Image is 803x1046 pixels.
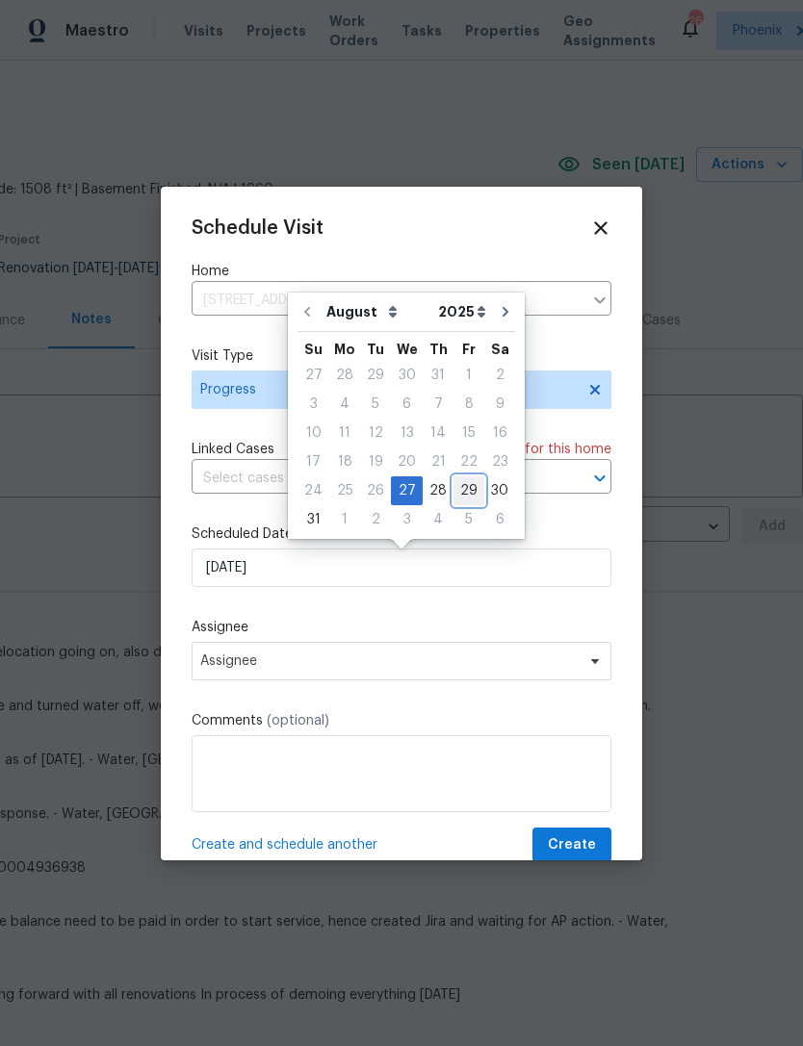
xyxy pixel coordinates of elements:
div: Sat Aug 30 2025 [484,476,515,505]
div: Mon Jul 28 2025 [329,361,360,390]
div: Tue Aug 19 2025 [360,447,391,476]
div: 31 [423,362,453,389]
div: Tue Jul 29 2025 [360,361,391,390]
div: 2 [360,506,391,533]
div: 20 [391,448,423,475]
div: Sun Aug 17 2025 [298,447,329,476]
div: 10 [298,420,329,446]
div: 7 [423,391,453,418]
div: 31 [298,506,329,533]
div: 11 [329,420,360,446]
div: Sun Jul 27 2025 [298,361,329,390]
div: 5 [453,506,484,533]
span: (optional) [267,714,329,727]
div: 12 [360,420,391,446]
div: Sun Aug 10 2025 [298,419,329,447]
div: 14 [423,420,453,446]
span: Create [548,833,596,857]
div: Thu Aug 28 2025 [423,476,453,505]
div: Thu Aug 07 2025 [423,390,453,419]
div: 4 [423,506,453,533]
span: Schedule Visit [192,218,324,238]
div: 19 [360,448,391,475]
div: 29 [453,477,484,504]
div: 6 [484,506,515,533]
div: 6 [391,391,423,418]
label: Visit Type [192,346,611,366]
div: Sat Aug 23 2025 [484,447,515,476]
div: 15 [453,420,484,446]
select: Year [433,297,491,326]
div: 27 [391,477,423,504]
div: 25 [329,477,360,504]
div: 22 [453,448,484,475]
button: Go to next month [491,293,520,331]
div: Sat Sep 06 2025 [484,505,515,534]
div: 21 [423,448,453,475]
div: 28 [329,362,360,389]
button: Go to previous month [293,293,322,331]
select: Month [322,297,433,326]
abbr: Wednesday [397,343,418,356]
div: Mon Aug 04 2025 [329,390,360,419]
label: Home [192,262,611,281]
div: 1 [329,506,360,533]
div: Mon Aug 25 2025 [329,476,360,505]
div: 8 [453,391,484,418]
span: Create and schedule another [192,835,377,855]
label: Scheduled Date [192,524,611,544]
div: Sun Aug 24 2025 [298,476,329,505]
div: Sun Aug 03 2025 [298,390,329,419]
div: Mon Aug 18 2025 [329,447,360,476]
span: Progress [200,380,575,399]
div: Fri Sep 05 2025 [453,505,484,534]
div: Fri Aug 01 2025 [453,361,484,390]
div: Tue Sep 02 2025 [360,505,391,534]
div: Mon Aug 11 2025 [329,419,360,447]
div: Wed Jul 30 2025 [391,361,423,390]
div: 18 [329,448,360,475]
label: Comments [192,711,611,730]
div: 13 [391,420,423,446]
div: 23 [484,448,515,475]
div: 5 [360,391,391,418]
button: Open [586,465,613,492]
div: Tue Aug 12 2025 [360,419,391,447]
div: Fri Aug 08 2025 [453,390,484,419]
div: 29 [360,362,391,389]
div: Fri Aug 15 2025 [453,419,484,447]
div: 16 [484,420,515,446]
div: Sat Aug 16 2025 [484,419,515,447]
label: Assignee [192,618,611,637]
abbr: Sunday [304,343,323,356]
div: Mon Sep 01 2025 [329,505,360,534]
div: 3 [298,391,329,418]
div: 1 [453,362,484,389]
div: Wed Sep 03 2025 [391,505,423,534]
div: Sat Aug 09 2025 [484,390,515,419]
div: 26 [360,477,391,504]
div: Thu Sep 04 2025 [423,505,453,534]
div: 30 [391,362,423,389]
abbr: Friday [462,343,476,356]
div: Fri Aug 22 2025 [453,447,484,476]
div: Wed Aug 27 2025 [391,476,423,505]
span: Close [590,217,611,239]
button: Create [532,828,611,863]
div: Tue Aug 05 2025 [360,390,391,419]
div: Tue Aug 26 2025 [360,476,391,505]
div: 24 [298,477,329,504]
abbr: Tuesday [367,343,384,356]
div: Fri Aug 29 2025 [453,476,484,505]
div: Wed Aug 20 2025 [391,447,423,476]
div: 28 [423,477,453,504]
span: Assignee [200,653,578,669]
div: 27 [298,362,329,389]
div: Wed Aug 13 2025 [391,419,423,447]
div: 2 [484,362,515,389]
abbr: Monday [334,343,355,356]
div: Thu Aug 21 2025 [423,447,453,476]
div: 4 [329,391,360,418]
div: Sun Aug 31 2025 [298,505,329,534]
abbr: Thursday [429,343,448,356]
